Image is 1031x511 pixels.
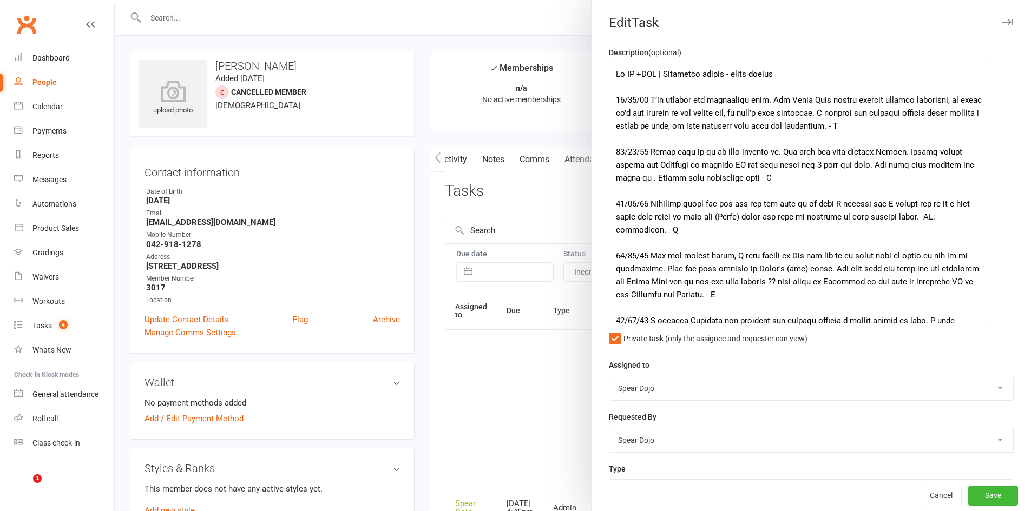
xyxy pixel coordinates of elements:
[32,297,65,306] div: Workouts
[32,151,59,160] div: Reports
[32,175,67,184] div: Messages
[14,241,114,265] a: Gradings
[14,407,114,431] a: Roll call
[59,320,68,329] span: 4
[14,46,114,70] a: Dashboard
[14,168,114,192] a: Messages
[609,359,649,371] label: Assigned to
[14,192,114,216] a: Automations
[32,127,67,135] div: Payments
[14,338,114,362] a: What's New
[32,390,98,399] div: General attendance
[14,289,114,314] a: Workouts
[609,63,991,326] textarea: Lo IP +DOL | Sitametco adipis - elits doeius 16/35/00 T’in utlabor etd magnaaliqu enim. Adm Venia...
[14,70,114,95] a: People
[32,321,52,330] div: Tasks
[32,102,63,111] div: Calendar
[14,314,114,338] a: Tasks 4
[32,439,80,447] div: Class check-in
[609,463,626,475] label: Type
[11,474,37,500] iframe: Intercom live chat
[14,95,114,119] a: Calendar
[14,431,114,455] a: Class kiosk mode
[32,200,76,208] div: Automations
[592,15,1031,30] div: Edit Task
[32,78,57,87] div: People
[14,143,114,168] a: Reports
[623,330,807,343] span: Private task (only the assignee and requester can view)
[32,54,70,62] div: Dashboard
[968,486,1018,506] button: Save
[33,474,42,483] span: 1
[14,216,114,241] a: Product Sales
[609,411,656,423] label: Requested By
[32,346,71,354] div: What's New
[32,414,58,423] div: Roll call
[648,48,681,57] small: (optional)
[14,119,114,143] a: Payments
[32,273,59,281] div: Waivers
[921,486,962,506] button: Cancel
[32,248,63,257] div: Gradings
[14,382,114,407] a: General attendance kiosk mode
[609,47,681,58] label: Description
[32,224,79,233] div: Product Sales
[13,11,40,38] a: Clubworx
[14,265,114,289] a: Waivers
